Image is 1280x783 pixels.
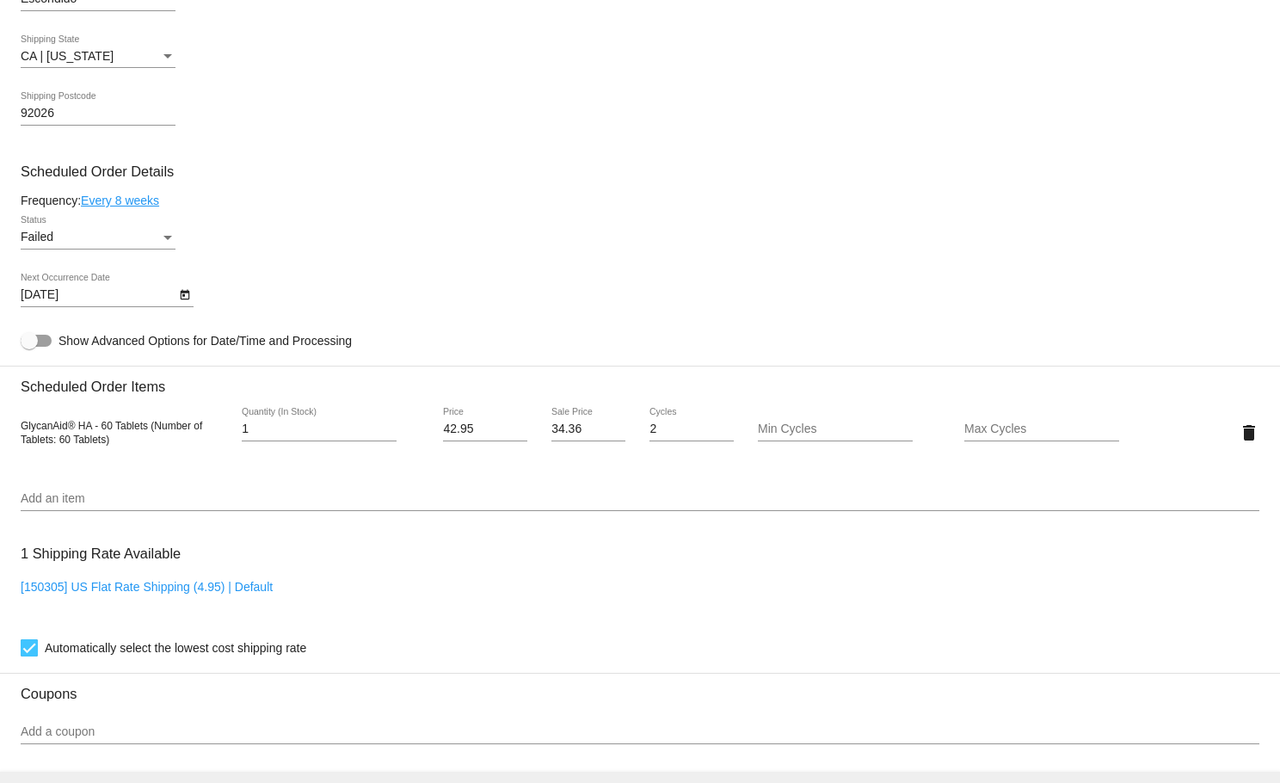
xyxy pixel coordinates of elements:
[21,420,202,446] span: GlycanAid® HA - 60 Tablets (Number of Tablets: 60 Tablets)
[21,231,175,244] mat-select: Status
[21,725,1259,739] input: Add a coupon
[21,50,175,64] mat-select: Shipping State
[758,422,913,436] input: Min Cycles
[21,163,1259,180] h3: Scheduled Order Details
[21,194,1259,207] div: Frequency:
[21,673,1259,702] h3: Coupons
[58,332,352,349] span: Show Advanced Options for Date/Time and Processing
[964,422,1119,436] input: Max Cycles
[242,422,397,436] input: Quantity (In Stock)
[21,230,53,244] span: Failed
[175,285,194,303] button: Open calendar
[21,535,181,572] h3: 1 Shipping Rate Available
[45,638,306,658] span: Automatically select the lowest cost shipping rate
[21,49,114,63] span: CA | [US_STATE]
[21,107,175,120] input: Shipping Postcode
[21,492,1259,506] input: Add an item
[443,422,526,436] input: Price
[21,580,273,594] a: [150305] US Flat Rate Shipping (4.95) | Default
[21,288,175,302] input: Next Occurrence Date
[81,194,159,207] a: Every 8 weeks
[1239,422,1259,443] mat-icon: delete
[649,422,733,436] input: Cycles
[21,366,1259,395] h3: Scheduled Order Items
[551,422,625,436] input: Sale Price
